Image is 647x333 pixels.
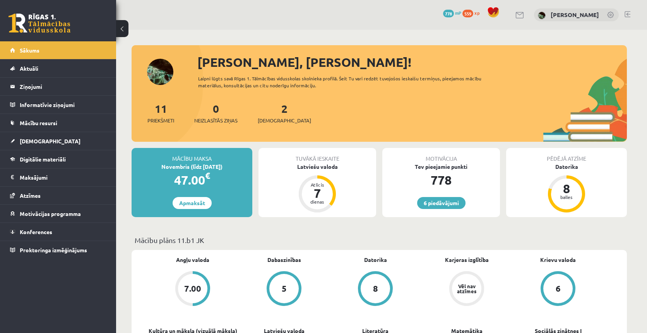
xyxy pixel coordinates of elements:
[455,10,461,16] span: mP
[176,256,209,264] a: Angļu valoda
[20,246,87,253] span: Proktoringa izmēģinājums
[194,102,238,124] a: 0Neizlasītās ziņas
[540,256,576,264] a: Krievu valoda
[10,150,106,168] a: Digitālie materiāli
[382,171,500,189] div: 778
[147,102,174,124] a: 11Priekšmeti
[512,271,604,308] a: 6
[373,284,378,293] div: 8
[10,223,106,241] a: Konferences
[258,102,311,124] a: 2[DEMOGRAPHIC_DATA]
[20,65,38,72] span: Aktuāli
[555,195,578,199] div: balles
[382,148,500,163] div: Motivācija
[417,197,466,209] a: 6 piedāvājumi
[10,168,106,186] a: Maksājumi
[135,235,624,245] p: Mācību plāns 11.b1 JK
[258,117,311,124] span: [DEMOGRAPHIC_DATA]
[9,14,70,33] a: Rīgas 1. Tālmācības vidusskola
[173,197,212,209] a: Apmaksāt
[456,284,478,294] div: Vēl nav atzīmes
[132,148,252,163] div: Mācību maksa
[20,47,39,54] span: Sākums
[184,284,201,293] div: 7.00
[258,163,376,214] a: Latviešu valoda Atlicis 7 dienas
[421,271,512,308] a: Vēl nav atzīmes
[462,10,473,17] span: 559
[306,187,329,199] div: 7
[10,59,106,77] a: Aktuāli
[556,284,561,293] div: 6
[197,53,627,71] div: [PERSON_NAME], [PERSON_NAME]!
[198,75,495,89] div: Laipni lūgts savā Rīgas 1. Tālmācības vidusskolas skolnieka profilā. Šeit Tu vari redzēt tuvojošo...
[445,256,489,264] a: Karjeras izglītība
[20,210,81,217] span: Motivācijas programma
[132,163,252,171] div: Novembris (līdz [DATE])
[147,117,174,124] span: Priekšmeti
[10,96,106,114] a: Informatīvie ziņojumi
[10,187,106,204] a: Atzīmes
[551,11,599,19] a: [PERSON_NAME]
[238,271,330,308] a: 5
[10,41,106,59] a: Sākums
[10,205,106,223] a: Motivācijas programma
[20,119,57,126] span: Mācību resursi
[194,117,238,124] span: Neizlasītās ziņas
[10,114,106,132] a: Mācību resursi
[258,163,376,171] div: Latviešu valoda
[147,271,238,308] a: 7.00
[10,132,106,150] a: [DEMOGRAPHIC_DATA]
[205,170,210,181] span: €
[443,10,454,17] span: 778
[306,199,329,204] div: dienas
[506,148,627,163] div: Pēdējā atzīme
[555,182,578,195] div: 8
[20,78,106,95] legend: Ziņojumi
[10,241,106,259] a: Proktoringa izmēģinājums
[474,10,479,16] span: xp
[462,10,483,16] a: 559 xp
[132,171,252,189] div: 47.00
[20,96,106,114] legend: Informatīvie ziņojumi
[306,182,329,187] div: Atlicis
[364,256,387,264] a: Datorika
[538,12,546,19] img: Marta Cekula
[282,284,287,293] div: 5
[382,163,500,171] div: Tev pieejamie punkti
[330,271,421,308] a: 8
[267,256,301,264] a: Dabaszinības
[443,10,461,16] a: 778 mP
[20,228,52,235] span: Konferences
[506,163,627,171] div: Datorika
[10,78,106,95] a: Ziņojumi
[258,148,376,163] div: Tuvākā ieskaite
[20,192,41,199] span: Atzīmes
[20,156,66,163] span: Digitālie materiāli
[20,168,106,186] legend: Maksājumi
[20,138,80,144] span: [DEMOGRAPHIC_DATA]
[506,163,627,214] a: Datorika 8 balles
